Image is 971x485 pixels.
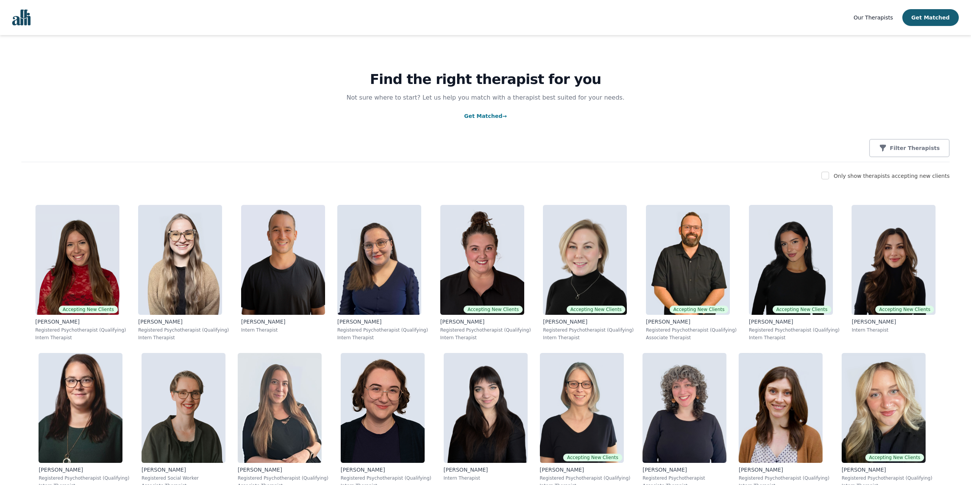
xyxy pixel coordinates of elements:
p: Intern Therapist [138,335,229,341]
img: Faith_Woodley [138,205,222,315]
p: Registered Psychotherapist (Qualifying) [749,327,840,333]
img: Alisha_Levine [35,205,119,315]
p: Registered Psychotherapist (Qualifying) [39,475,129,481]
a: Kavon_Banejad[PERSON_NAME]Intern Therapist [235,199,331,347]
a: Alisha_LevineAccepting New Clients[PERSON_NAME]Registered Psychotherapist (Qualifying)Intern Ther... [29,199,132,347]
p: Registered Psychotherapist (Qualifying) [341,475,432,481]
p: Intern Therapist [440,335,531,341]
h1: Find the right therapist for you [21,72,950,87]
a: Get Matched [464,113,507,119]
label: Only show therapists accepting new clients [834,173,950,179]
p: Intern Therapist [337,335,428,341]
span: Accepting New Clients [773,306,831,313]
span: Accepting New Clients [875,306,934,313]
p: Registered Social Worker [142,475,225,481]
img: Saba_Salemi [852,205,936,315]
p: Intern Therapist [241,327,325,333]
span: Accepting New Clients [865,454,924,461]
a: Josh_CadieuxAccepting New Clients[PERSON_NAME]Registered Psychotherapist (Qualifying)Associate Th... [640,199,743,347]
p: [PERSON_NAME] [444,466,528,474]
img: Christina_Johnson [444,353,528,463]
button: Get Matched [902,9,959,26]
p: Registered Psychotherapist [643,475,726,481]
p: [PERSON_NAME] [238,466,328,474]
p: Filter Therapists [890,144,940,152]
p: [PERSON_NAME] [646,318,737,325]
span: Accepting New Clients [567,306,625,313]
span: Accepting New Clients [670,306,728,313]
p: Intern Therapist [444,475,528,481]
p: Intern Therapist [749,335,840,341]
p: Not sure where to start? Let us help you match with a therapist best suited for your needs. [339,93,632,102]
p: [PERSON_NAME] [540,466,631,474]
a: Faith_Woodley[PERSON_NAME]Registered Psychotherapist (Qualifying)Intern Therapist [132,199,235,347]
a: Jocelyn_CrawfordAccepting New Clients[PERSON_NAME]Registered Psychotherapist (Qualifying)Intern T... [537,199,640,347]
span: Accepting New Clients [563,454,622,461]
img: Josh_Cadieux [646,205,730,315]
img: Jocelyn_Crawford [543,205,627,315]
a: Saba_SalemiAccepting New Clients[PERSON_NAME]Intern Therapist [845,199,942,347]
span: Our Therapists [853,15,893,21]
p: [PERSON_NAME] [440,318,531,325]
img: Shannon_Vokes [238,353,322,463]
p: Intern Therapist [852,327,936,333]
a: Alyssa_TweedieAccepting New Clients[PERSON_NAME]Registered Psychotherapist (Qualifying)Intern The... [743,199,846,347]
p: Intern Therapist [35,335,126,341]
p: [PERSON_NAME] [842,466,932,474]
img: alli logo [12,10,31,26]
p: Registered Psychotherapist (Qualifying) [540,475,631,481]
a: Janelle_RushtonAccepting New Clients[PERSON_NAME]Registered Psychotherapist (Qualifying)Intern Th... [434,199,537,347]
p: [PERSON_NAME] [142,466,225,474]
a: Our Therapists [853,13,893,22]
img: Vanessa_McCulloch [337,205,421,315]
p: [PERSON_NAME] [35,318,126,325]
p: Intern Therapist [543,335,634,341]
p: Registered Psychotherapist (Qualifying) [739,475,829,481]
p: [PERSON_NAME] [241,318,325,325]
p: Registered Psychotherapist (Qualifying) [138,327,229,333]
span: → [502,113,507,119]
button: Filter Therapists [869,139,950,157]
p: Registered Psychotherapist (Qualifying) [337,327,428,333]
p: Registered Psychotherapist (Qualifying) [646,327,737,333]
p: [PERSON_NAME] [39,466,129,474]
p: Associate Therapist [646,335,737,341]
span: Accepting New Clients [59,306,118,313]
p: [PERSON_NAME] [852,318,936,325]
img: Jordan_Nardone [643,353,726,463]
p: [PERSON_NAME] [643,466,726,474]
img: Taylor_Watson [739,353,823,463]
img: Kavon_Banejad [241,205,325,315]
p: Registered Psychotherapist (Qualifying) [543,327,634,333]
p: Registered Psychotherapist (Qualifying) [35,327,126,333]
img: Janelle_Rushton [440,205,524,315]
span: Accepting New Clients [464,306,522,313]
a: Vanessa_McCulloch[PERSON_NAME]Registered Psychotherapist (Qualifying)Intern Therapist [331,199,434,347]
img: Meghan_Dudley [540,353,624,463]
p: [PERSON_NAME] [341,466,432,474]
p: [PERSON_NAME] [749,318,840,325]
p: Registered Psychotherapist (Qualifying) [440,327,531,333]
img: Vanessa_Morcone [842,353,926,463]
img: Rose_Willow [341,353,425,463]
img: Andrea_Nordby [39,353,122,463]
img: Alyssa_Tweedie [749,205,833,315]
p: [PERSON_NAME] [739,466,829,474]
p: [PERSON_NAME] [543,318,634,325]
p: [PERSON_NAME] [337,318,428,325]
p: Registered Psychotherapist (Qualifying) [842,475,932,481]
p: [PERSON_NAME] [138,318,229,325]
img: Claire_Cummings [142,353,225,463]
p: Registered Psychotherapist (Qualifying) [238,475,328,481]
